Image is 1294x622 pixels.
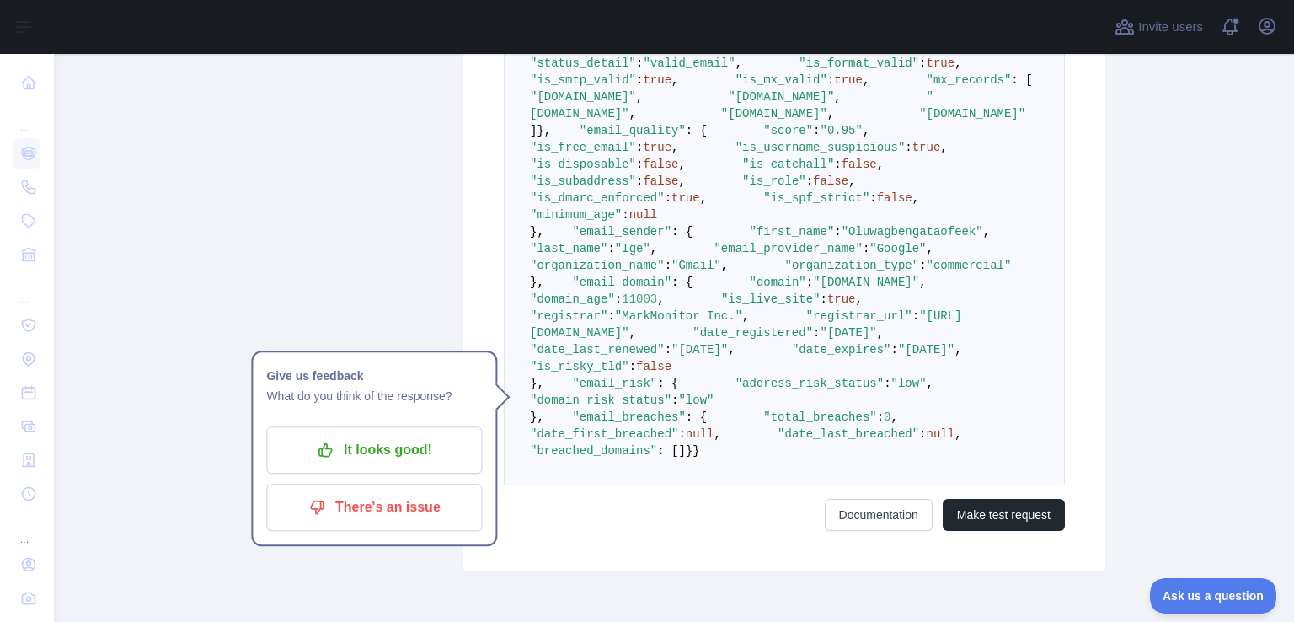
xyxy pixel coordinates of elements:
[636,158,643,171] span: :
[927,242,933,255] span: ,
[912,191,919,205] span: ,
[927,259,1012,272] span: "commercial"
[927,56,955,70] span: true
[763,191,869,205] span: "is_spf_strict"
[530,410,544,424] span: },
[806,276,813,289] span: :
[954,427,961,441] span: ,
[530,360,629,373] span: "is_risky_tld"
[721,107,827,121] span: "[DOMAIN_NAME]"
[530,90,636,104] span: "[DOMAIN_NAME]"
[898,343,954,357] span: "[DATE]"
[530,259,665,272] span: "organization_name"
[650,242,657,255] span: ,
[784,259,919,272] span: "organization_type"
[877,326,884,340] span: ,
[530,141,636,154] span: "is_free_email"
[678,427,685,441] span: :
[825,499,933,531] a: Documentation
[657,444,686,458] span: : []
[842,225,983,239] span: "Oluwagbengataofeek"
[678,394,714,407] span: "low"
[877,158,884,171] span: ,
[671,394,678,407] span: :
[629,107,636,121] span: ,
[686,410,707,424] span: : {
[869,191,876,205] span: :
[821,292,827,306] span: :
[530,208,622,222] span: "minimum_age"
[13,512,40,546] div: ...
[1150,578,1277,614] iframe: Toggle Customer Support
[1011,73,1032,87] span: : [
[266,484,482,531] button: There's an issue
[657,377,678,390] span: : {
[13,101,40,135] div: ...
[572,276,671,289] span: "email_domain"
[266,386,482,406] p: What do you think of the response?
[813,326,820,340] span: :
[530,394,671,407] span: "domain_risk_status"
[763,410,876,424] span: "total_breaches"
[671,276,692,289] span: : {
[848,174,855,188] span: ,
[671,225,692,239] span: : {
[927,427,955,441] span: null
[572,377,657,390] span: "email_risk"
[863,124,869,137] span: ,
[821,124,863,137] span: "0.95"
[530,309,962,340] span: "[URL][DOMAIN_NAME]"
[622,292,657,306] span: 11003
[1111,13,1206,40] button: Invite users
[607,242,614,255] span: :
[919,259,926,272] span: :
[678,158,685,171] span: ,
[615,292,622,306] span: :
[530,292,615,306] span: "domain_age"
[530,343,665,357] span: "date_last_renewed"
[714,427,720,441] span: ,
[884,377,890,390] span: :
[530,225,544,239] span: },
[629,360,636,373] span: :
[580,124,686,137] span: "email_quality"
[884,410,890,424] span: 0
[842,158,877,171] span: false
[671,73,678,87] span: ,
[686,124,707,137] span: : {
[279,436,469,464] p: It looks good!
[869,242,926,255] span: "Google"
[665,259,671,272] span: :
[636,141,643,154] span: :
[572,410,685,424] span: "email_breaches"
[877,191,912,205] span: false
[615,242,650,255] span: "Ige"
[813,124,820,137] span: :
[530,309,607,323] span: "registrar"
[671,141,678,154] span: ,
[530,427,678,441] span: "date_first_breached"
[834,158,841,171] span: :
[636,90,643,104] span: ,
[742,309,749,323] span: ,
[919,276,926,289] span: ,
[742,158,834,171] span: "is_catchall"
[813,276,919,289] span: "[DOMAIN_NAME]"
[530,124,537,137] span: ]
[629,326,636,340] span: ,
[622,208,628,222] span: :
[806,174,813,188] span: :
[806,309,912,323] span: "registrar_url"
[813,174,848,188] span: false
[671,343,728,357] span: "[DATE]"
[919,427,926,441] span: :
[827,292,856,306] span: true
[607,309,614,323] span: :
[636,73,643,87] span: :
[714,242,862,255] span: "email_provider_name"
[863,242,869,255] span: :
[665,191,671,205] span: :
[912,141,941,154] span: true
[834,225,841,239] span: :
[763,124,813,137] span: "score"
